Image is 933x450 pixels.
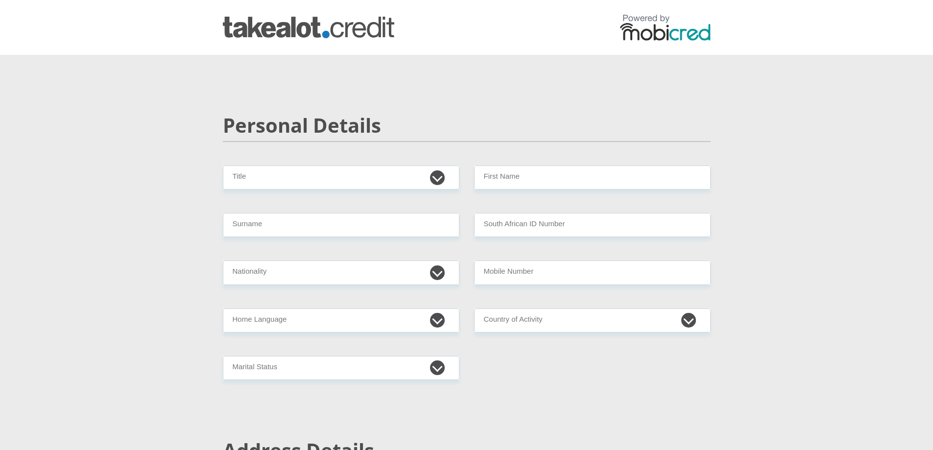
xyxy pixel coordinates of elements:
input: Contact Number [474,261,711,284]
img: takealot_credit logo [223,17,394,38]
img: powered by mobicred logo [620,14,711,41]
input: First Name [474,166,711,189]
h2: Personal Details [223,114,711,137]
input: Surname [223,213,459,237]
input: ID Number [474,213,711,237]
